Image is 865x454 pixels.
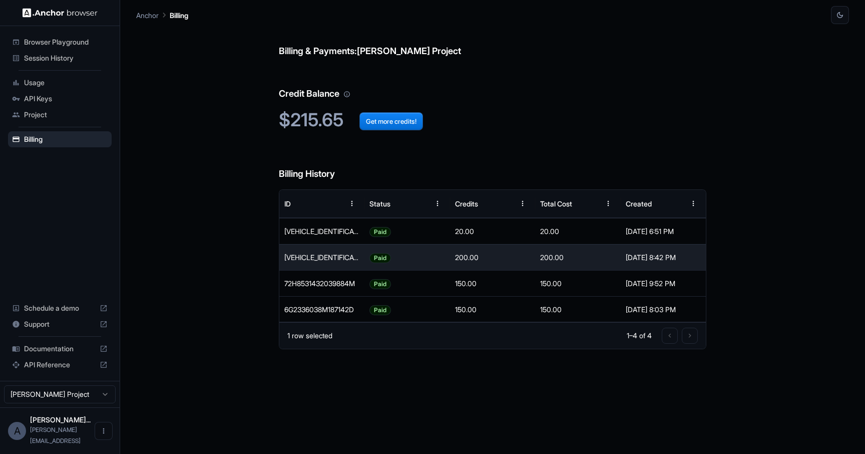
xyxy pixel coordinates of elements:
button: Sort [496,194,514,212]
div: A [8,422,26,440]
div: Project [8,107,112,123]
button: Menu [684,194,702,212]
button: Sort [581,194,599,212]
div: 150.00 [535,296,620,322]
div: 150.00 [450,296,535,322]
span: Billing [24,134,108,144]
span: Session History [24,53,108,63]
span: Browser Playground [24,37,108,47]
div: [DATE] 8:42 PM [626,245,701,270]
span: Usage [24,78,108,88]
span: Paid [370,219,390,245]
span: Support [24,319,96,329]
div: Schedule a demo [8,300,112,316]
span: Documentation [24,344,96,354]
button: Menu [514,194,532,212]
div: 200.00 [535,244,620,270]
div: Support [8,316,112,332]
span: API Keys [24,94,108,104]
div: Created [626,199,652,208]
p: 1–4 of 4 [627,331,652,341]
div: API Keys [8,91,112,107]
button: Menu [599,194,617,212]
div: Usage [8,75,112,91]
span: andrew@gobii.ai [30,426,81,444]
div: 20.00 [450,218,535,244]
button: Menu [343,194,361,212]
svg: Your credit balance will be consumed as you use the API. Visit the usage page to view a breakdown... [343,91,350,98]
div: Status [369,199,390,208]
h6: Billing History [279,147,706,181]
div: Total Cost [540,199,572,208]
span: Paid [370,245,390,271]
div: 150.00 [535,270,620,296]
p: Anchor [136,10,159,21]
p: Billing [170,10,188,21]
div: Browser Playground [8,34,112,50]
div: Session History [8,50,112,66]
h6: Billing & Payments: [PERSON_NAME] Project [279,24,706,59]
div: Billing [8,131,112,147]
div: 6G2336038M187142D [279,296,364,322]
h2: $215.65 [279,109,706,131]
div: 200.00 [450,244,535,270]
div: [DATE] 6:51 PM [626,218,701,244]
img: Anchor Logo [23,8,98,18]
div: ID [284,199,291,208]
span: Andrew Christianson [30,415,91,424]
span: Paid [370,271,390,297]
div: 20.00 [535,218,620,244]
div: Documentation [8,341,112,357]
div: 150.00 [450,270,535,296]
div: 0YX46289CG2962947 [279,244,364,270]
span: Schedule a demo [24,303,96,313]
span: Paid [370,297,390,323]
button: Sort [666,194,684,212]
div: 72H8531432039884M [279,270,364,296]
nav: breadcrumb [136,10,188,21]
button: Menu [428,194,447,212]
div: Credits [455,199,478,208]
button: Open menu [95,422,113,440]
span: Project [24,110,108,120]
div: 1 row selected [287,331,332,341]
div: [DATE] 9:52 PM [626,271,701,296]
button: Get more credits! [359,112,423,130]
h6: Credit Balance [279,67,706,101]
div: API Reference [8,357,112,373]
span: API Reference [24,360,96,370]
div: [DATE] 8:03 PM [626,297,701,322]
div: 5JD94998N26627435 [279,218,364,244]
button: Sort [410,194,428,212]
button: Sort [325,194,343,212]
